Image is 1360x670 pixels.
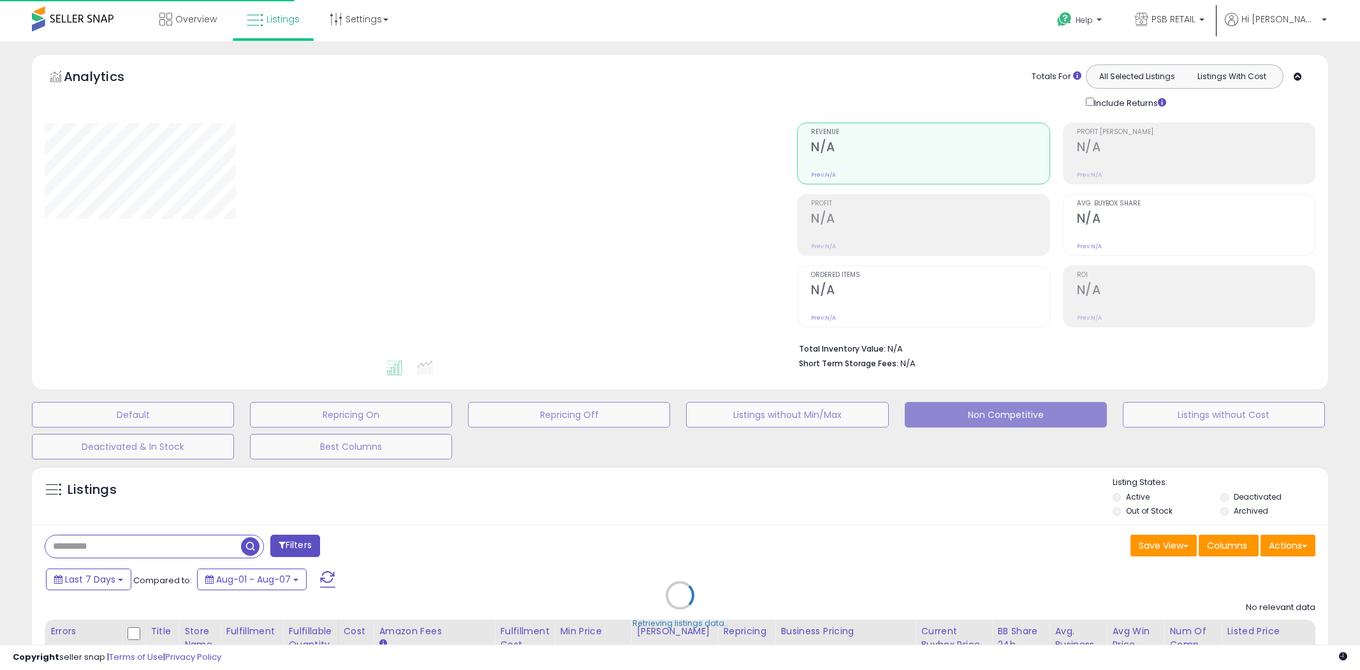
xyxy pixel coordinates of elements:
h5: Analytics [64,68,149,89]
div: Include Returns [1076,95,1181,110]
i: Get Help [1057,11,1072,27]
button: Repricing Off [468,402,670,428]
span: Profit [811,200,1049,207]
strong: Copyright [13,651,59,663]
button: All Selected Listings [1090,68,1185,85]
button: Best Columns [250,434,452,459]
button: Non Competitive [905,402,1107,428]
h2: N/A [811,140,1049,157]
span: Help [1076,15,1093,26]
div: Totals For [1032,71,1081,83]
li: N/A [799,340,1306,355]
button: Listings without Min/Max [686,402,888,428]
span: Listings [267,13,300,26]
h2: N/A [1077,140,1315,157]
span: N/A [900,357,916,369]
small: Prev: N/A [1077,242,1102,250]
a: Hi [PERSON_NAME] [1225,13,1327,41]
span: Ordered Items [811,272,1049,279]
div: Retrieving listings data.. [632,618,728,629]
small: Prev: N/A [1077,314,1102,322]
span: Overview [175,13,217,26]
h2: N/A [811,211,1049,228]
small: Prev: N/A [1077,171,1102,179]
small: Prev: N/A [811,171,836,179]
span: ROI [1077,272,1315,279]
a: Help [1047,2,1115,41]
small: Prev: N/A [811,242,836,250]
button: Deactivated & In Stock [32,434,234,459]
b: Total Inventory Value: [799,343,886,354]
b: Short Term Storage Fees: [799,358,898,369]
small: Prev: N/A [811,314,836,322]
span: Revenue [811,129,1049,136]
h2: N/A [1077,283,1315,300]
button: Listings With Cost [1184,68,1279,85]
span: Avg. Buybox Share [1077,200,1315,207]
span: Hi [PERSON_NAME] [1241,13,1318,26]
h2: N/A [811,283,1049,300]
span: Profit [PERSON_NAME] [1077,129,1315,136]
h2: N/A [1077,211,1315,228]
button: Repricing On [250,402,452,428]
button: Default [32,402,234,428]
button: Listings without Cost [1123,402,1325,428]
span: PSB RETAIL [1152,13,1195,26]
div: seller snap | | [13,651,221,664]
